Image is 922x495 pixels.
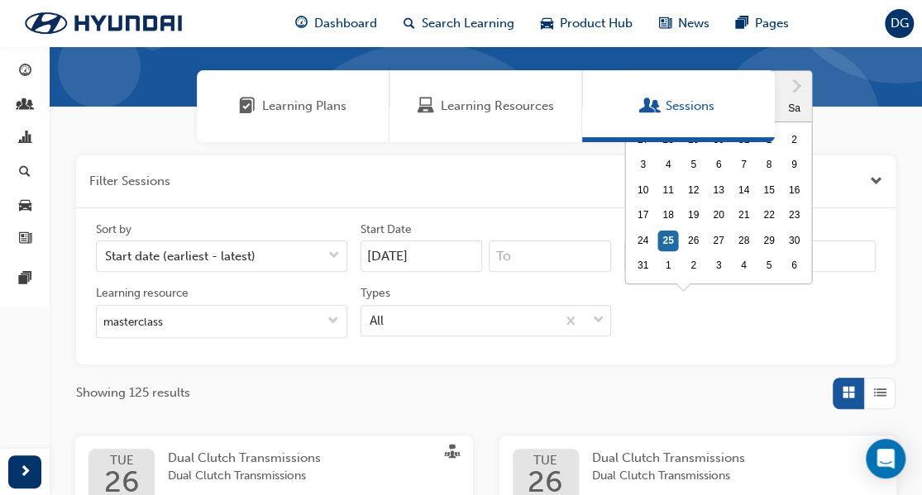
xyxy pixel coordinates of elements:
div: Choose Monday, August 18th, 2025 [657,205,679,226]
div: Choose Sunday, August 17th, 2025 [633,205,654,226]
a: SessionsSessions [582,70,775,142]
img: Trak [8,6,198,40]
div: Choose Tuesday, August 5th, 2025 [683,155,705,176]
div: Choose Sunday, August 24th, 2025 [633,231,654,252]
span: news-icon [19,232,31,247]
div: Choose Wednesday, September 3rd, 2025 [708,255,729,277]
span: chart-icon [19,131,31,146]
a: pages-iconPages [723,7,802,40]
button: toggle menu [320,306,346,337]
div: Choose Thursday, September 4th, 2025 [733,255,755,277]
span: search-icon [19,165,31,180]
button: DG [885,9,914,38]
div: Choose Saturday, September 6th, 2025 [784,255,805,277]
div: Choose Tuesday, August 19th, 2025 [683,205,705,226]
span: search-icon [404,13,415,34]
div: Choose Wednesday, August 20th, 2025 [708,205,729,226]
button: Close the filter [870,172,882,191]
div: Types [361,285,390,302]
div: Choose Friday, August 8th, 2025 [758,155,780,176]
span: Grid [843,383,855,402]
div: Choose Wednesday, August 13th, 2025 [708,180,729,202]
div: Choose Friday, September 5th, 2025 [758,255,780,277]
div: Choose Friday, August 15th, 2025 [758,180,780,202]
div: Choose Tuesday, August 26th, 2025 [683,231,705,252]
a: car-iconProduct Hub [528,7,646,40]
span: pages-icon [736,13,748,34]
span: down-icon [592,310,604,331]
div: Choose Monday, August 4th, 2025 [657,155,679,176]
span: Learning Resources [441,97,554,116]
input: Start Date [361,240,483,272]
div: Start Date [361,221,412,238]
span: News [678,14,709,33]
div: Learning resource [96,285,189,302]
div: Start date (earliest - latest) [105,247,256,266]
div: month 2025-08 [630,127,806,278]
span: Learning Resources [418,97,434,116]
div: All [370,311,384,330]
span: DG [891,14,909,33]
div: Choose Thursday, August 14th, 2025 [733,180,755,202]
span: Search Learning [422,14,514,33]
div: Sort by [96,221,131,238]
a: search-iconSearch Learning [390,7,528,40]
span: car-icon [19,198,31,213]
span: people-icon [19,98,31,113]
div: Choose Tuesday, August 12th, 2025 [683,180,705,202]
span: Product Hub [560,14,633,33]
span: TUE [528,455,563,467]
div: Choose Monday, August 25th, 2025 [657,231,679,252]
div: Choose Saturday, August 30th, 2025 [784,231,805,252]
span: Sessions [643,97,659,116]
span: Sessions [666,97,714,116]
div: Choose Sunday, August 31st, 2025 [633,255,654,277]
div: Choose Thursday, August 28th, 2025 [733,231,755,252]
div: Choose Thursday, August 7th, 2025 [733,155,755,176]
span: sessionType_FACE_TO_FACE-icon [445,445,460,463]
div: Choose Tuesday, September 2nd, 2025 [683,255,705,277]
span: TUE [104,455,140,467]
span: down-icon [327,315,339,329]
div: Choose Friday, August 29th, 2025 [758,231,780,252]
div: Choose Sunday, August 10th, 2025 [633,180,654,202]
input: Learning resourcetoggle menu [97,306,346,337]
span: news-icon [659,13,671,34]
span: guage-icon [19,64,31,79]
span: pages-icon [19,272,31,287]
div: Choose Wednesday, August 27th, 2025 [708,231,729,252]
div: Choose Monday, September 1st, 2025 [657,255,679,277]
a: news-iconNews [646,7,723,40]
span: List [874,383,886,402]
span: Dual Clutch Transmissions [592,450,745,465]
input: To [753,240,876,272]
div: Choose Saturday, August 9th, 2025 [784,155,805,176]
input: To [489,240,611,272]
span: Dual Clutch Transmissions [168,467,321,486]
div: Choose Wednesday, August 6th, 2025 [708,155,729,176]
span: Dual Clutch Transmissions [168,450,321,465]
a: Learning PlansLearning Plans [197,70,389,142]
div: Choose Thursday, August 21st, 2025 [733,205,755,226]
span: Showing 125 results [76,383,190,402]
span: next-icon [19,462,31,483]
a: Learning ResourcesLearning Resources [389,70,582,142]
div: Choose Saturday, August 16th, 2025 [784,180,805,202]
span: down-icon [328,245,340,267]
span: Pages [755,14,789,33]
span: Dashboard [314,14,377,33]
div: Choose Monday, August 11th, 2025 [657,180,679,202]
span: guage-icon [295,13,308,34]
div: Choose Friday, August 22nd, 2025 [758,205,780,226]
span: car-icon [541,13,553,34]
div: Choose Sunday, August 3rd, 2025 [633,155,654,176]
div: Choose Saturday, August 23rd, 2025 [784,205,805,226]
a: guage-iconDashboard [282,7,390,40]
span: Dual Clutch Transmissions [592,467,745,486]
span: Learning Plans [262,97,346,116]
div: Open Intercom Messenger [866,439,905,478]
span: Learning Plans [239,97,256,116]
